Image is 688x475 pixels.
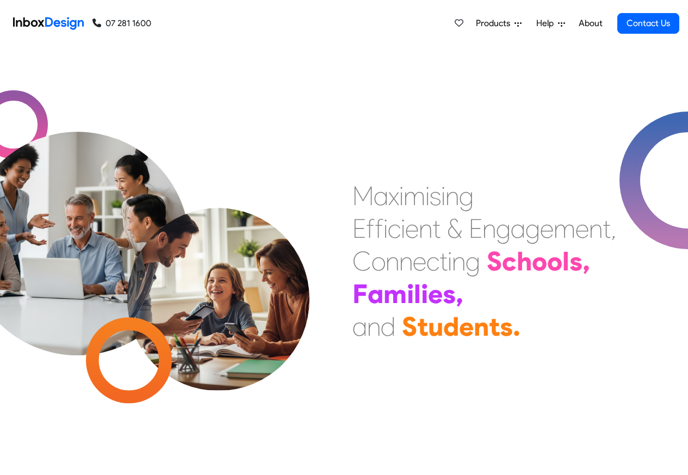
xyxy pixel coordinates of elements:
div: g [466,245,480,277]
div: c [388,212,401,245]
a: Contact Us [617,13,679,34]
div: e [413,245,426,277]
div: x [388,180,399,212]
div: a [368,277,383,310]
div: i [448,245,452,277]
div: c [426,245,439,277]
div: t [417,310,428,343]
div: e [459,310,474,343]
div: i [383,212,388,245]
div: m [383,277,407,310]
div: a [511,212,525,245]
div: . [513,310,520,343]
div: n [399,245,413,277]
div: E [352,212,366,245]
div: & [447,212,462,245]
div: E [469,212,482,245]
div: e [575,212,589,245]
div: i [441,180,445,212]
div: a [352,310,367,343]
div: F [352,277,368,310]
div: i [399,180,404,212]
div: u [428,310,443,343]
div: S [487,245,502,277]
div: s [430,180,441,212]
div: i [401,212,405,245]
div: , [582,245,590,277]
div: n [452,245,466,277]
div: e [405,212,419,245]
div: c [502,245,517,277]
div: S [402,310,417,343]
div: t [439,245,448,277]
span: Help [536,17,558,30]
div: g [525,212,540,245]
div: o [371,245,386,277]
div: g [496,212,511,245]
div: t [432,212,441,245]
div: M [352,180,374,212]
div: f [366,212,375,245]
div: s [500,310,513,343]
div: o [532,245,547,277]
div: , [456,277,463,310]
div: , [611,212,616,245]
div: g [459,180,474,212]
div: n [445,180,459,212]
a: 07 281 1600 [92,17,151,30]
div: i [407,277,414,310]
div: a [374,180,388,212]
a: Help [532,13,569,34]
span: Products [476,17,515,30]
div: l [562,245,569,277]
div: t [489,310,500,343]
div: i [421,277,428,310]
div: m [554,212,575,245]
div: f [375,212,383,245]
div: n [482,212,496,245]
div: n [367,310,381,343]
div: o [547,245,562,277]
div: n [419,212,432,245]
div: i [425,180,430,212]
div: n [474,310,489,343]
div: n [589,212,603,245]
img: parents_with_child.png [104,163,332,391]
div: C [352,245,371,277]
div: d [381,310,395,343]
div: n [386,245,399,277]
div: e [428,277,443,310]
div: s [569,245,582,277]
div: l [414,277,421,310]
a: About [575,13,605,34]
div: m [404,180,425,212]
div: t [603,212,611,245]
a: Products [472,13,526,34]
div: h [517,245,532,277]
div: s [443,277,456,310]
div: d [443,310,459,343]
div: Maximising Efficient & Engagement, Connecting Schools, Families, and Students. [352,180,616,343]
div: e [540,212,554,245]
